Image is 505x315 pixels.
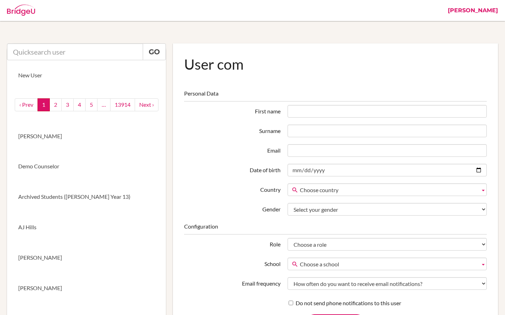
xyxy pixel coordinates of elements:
[300,258,477,271] span: Choose a school
[15,98,38,111] a: ‹ Prev
[61,98,74,111] a: 3
[143,43,166,60] a: Go
[85,98,97,111] a: 5
[181,125,284,135] label: Surname
[181,203,284,213] label: Gender
[49,98,62,111] a: 2
[7,243,166,273] a: [PERSON_NAME]
[7,121,166,152] a: [PERSON_NAME]
[110,98,135,111] a: 13914
[181,105,284,115] label: First name
[7,5,35,16] img: Bridge-U
[181,238,284,248] label: Role
[7,60,166,91] a: New User
[181,144,284,155] label: Email
[38,98,50,111] a: 1
[7,212,166,243] a: AJ Hills
[7,182,166,212] a: Archived Students ([PERSON_NAME] Year 13)
[181,277,284,288] label: Email frequency
[181,183,284,194] label: Country
[135,98,159,111] a: next
[97,98,110,111] a: …
[7,273,166,303] a: [PERSON_NAME]
[289,301,293,305] input: Do not send phone notifications to this user
[181,258,284,268] label: School
[73,98,86,111] a: 4
[300,184,477,196] span: Choose country
[289,299,401,307] label: Do not send phone notifications to this user
[184,223,487,234] legend: Configuration
[184,55,487,74] h1: User com
[181,164,284,174] label: Date of birth
[7,151,166,182] a: Demo Counselor
[7,43,143,60] input: Quicksearch user
[184,90,487,101] legend: Personal Data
